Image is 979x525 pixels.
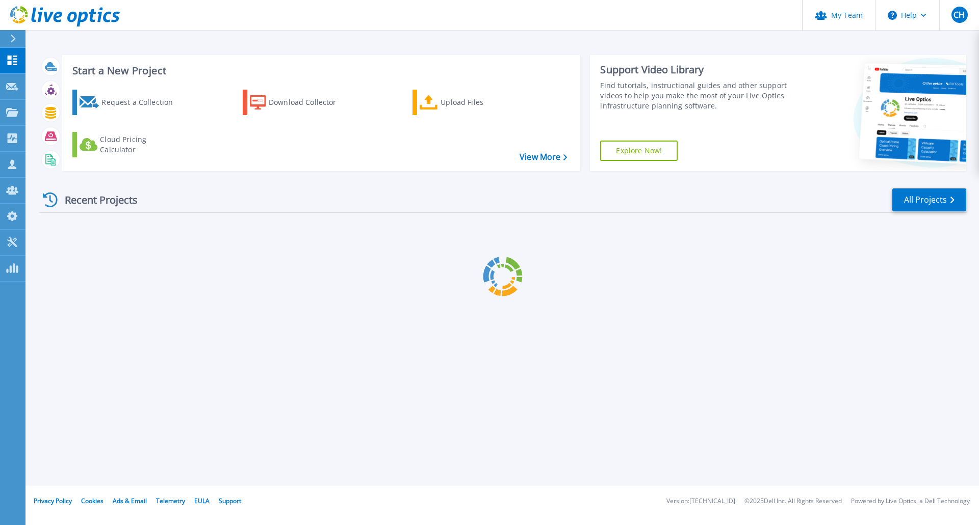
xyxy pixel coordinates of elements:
div: Request a Collection [101,92,183,113]
a: Telemetry [156,496,185,505]
li: © 2025 Dell Inc. All Rights Reserved [744,498,842,505]
div: Download Collector [269,92,350,113]
a: Download Collector [243,90,356,115]
li: Powered by Live Optics, a Dell Technology [851,498,970,505]
div: Recent Projects [39,187,151,212]
a: Explore Now! [600,141,678,161]
a: Support [219,496,241,505]
a: Upload Files [413,90,526,115]
a: Privacy Policy [34,496,72,505]
h3: Start a New Project [72,65,567,76]
div: Find tutorials, instructional guides and other support videos to help you make the most of your L... [600,80,792,111]
div: Upload Files [441,92,522,113]
a: Ads & Email [113,496,147,505]
a: EULA [194,496,210,505]
a: Cookies [81,496,104,505]
span: CH [954,11,965,19]
a: All Projects [892,188,966,211]
a: Request a Collection [72,90,186,115]
a: View More [520,152,567,162]
div: Support Video Library [600,63,792,76]
li: Version: [TECHNICAL_ID] [666,498,735,505]
div: Cloud Pricing Calculator [100,134,182,155]
a: Cloud Pricing Calculator [72,132,186,157]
